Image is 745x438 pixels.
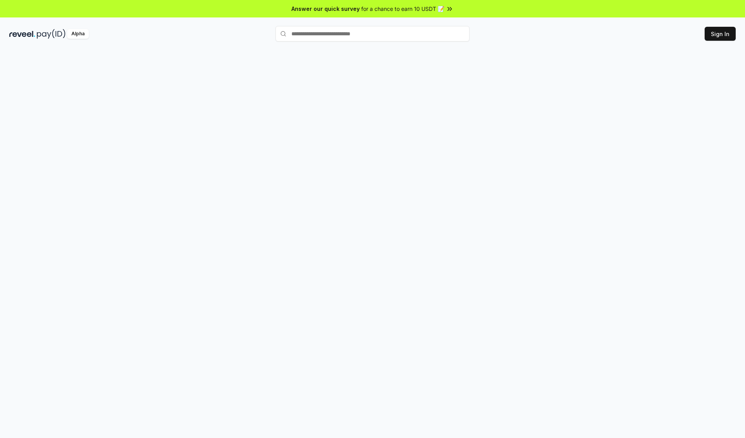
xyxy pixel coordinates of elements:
div: Alpha [67,29,89,39]
span: for a chance to earn 10 USDT 📝 [361,5,444,13]
img: pay_id [37,29,66,39]
img: reveel_dark [9,29,35,39]
span: Answer our quick survey [291,5,360,13]
button: Sign In [705,27,736,41]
